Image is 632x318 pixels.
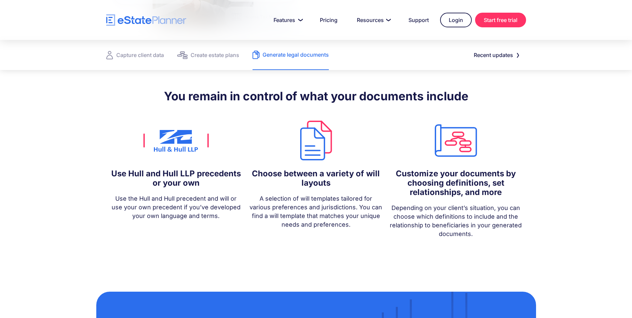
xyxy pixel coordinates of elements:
[266,13,309,27] a: Features
[106,14,186,26] a: home
[312,13,345,27] a: Pricing
[475,13,526,27] a: Start free trial
[177,40,239,70] a: Create estate plans
[349,13,397,27] a: Resources
[263,50,329,59] div: Generate legal documents
[106,89,526,103] h2: You remain in control of what your documents include
[389,169,522,197] h5: Customize your documents by choosing definitions, set relationships, and more
[440,13,472,27] a: Login
[249,169,382,188] h5: Choose between a variety of will layouts
[116,50,164,60] div: Capture client data
[466,48,526,62] a: Recent updates
[400,13,437,27] a: Support
[253,40,329,70] a: Generate legal documents
[110,194,243,220] p: Use the Hull and Hull precedent and will or use your own precedent if you’ve developed your own l...
[249,194,382,229] p: A selection of will templates tailored for various preferences and jurisdictions. You can find a ...
[191,50,239,60] div: Create estate plans
[106,40,164,70] a: Capture client data
[110,169,243,188] h5: Use Hull and Hull LLP precedents or your own
[389,204,522,238] p: Depending on your client’s situation, you can choose which definitions to include and the relatio...
[474,50,513,60] div: Recent updates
